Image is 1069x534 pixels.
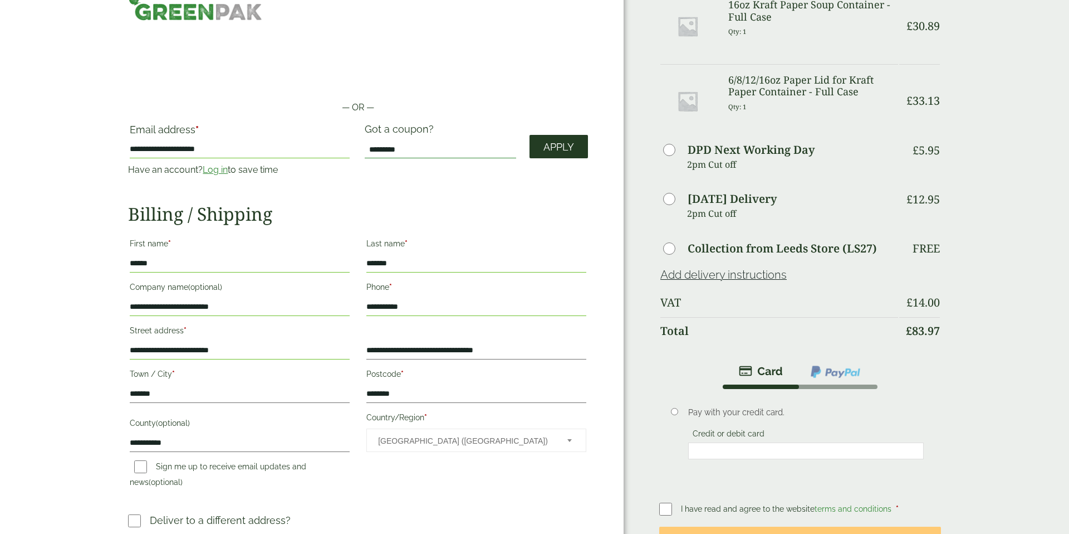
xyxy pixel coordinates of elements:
[913,143,940,158] bdi: 5.95
[660,289,898,316] th: VAT
[130,415,350,434] label: County
[184,326,187,335] abbr: required
[130,279,350,298] label: Company name
[168,239,171,248] abbr: required
[149,478,183,487] span: (optional)
[128,203,588,225] h2: Billing / Shipping
[366,429,586,452] span: Country/Region
[172,370,175,378] abbr: required
[728,103,747,111] small: Qty: 1
[688,406,924,419] p: Pay with your credit card.
[401,370,404,378] abbr: required
[687,205,898,222] p: 2pm Cut off
[906,323,912,338] span: £
[128,163,351,177] p: Have an account? to save time
[692,446,920,456] iframe: Secure card payment input frame
[688,429,769,441] label: Credit or debit card
[150,513,291,528] p: Deliver to a different address?
[660,317,898,344] th: Total
[906,295,913,310] span: £
[366,279,586,298] label: Phone
[128,65,588,88] iframe: Secure payment button frame
[134,460,147,473] input: Sign me up to receive email updates and news(optional)
[687,156,898,173] p: 2pm Cut off
[906,18,940,33] bdi: 30.89
[906,93,913,108] span: £
[365,123,438,140] label: Got a coupon?
[906,192,940,207] bdi: 12.95
[203,164,228,175] a: Log in
[366,410,586,429] label: Country/Region
[739,365,783,378] img: stripe.png
[913,242,940,255] p: Free
[913,143,919,158] span: £
[906,192,913,207] span: £
[906,295,940,310] bdi: 14.00
[681,504,894,513] span: I have read and agree to the website
[688,144,815,156] label: DPD Next Working Day
[188,283,222,292] span: (optional)
[405,239,408,248] abbr: required
[130,236,350,255] label: First name
[660,268,787,281] a: Add delivery instructions
[543,141,574,153] span: Apply
[896,504,899,513] abbr: required
[389,283,392,292] abbr: required
[366,366,586,385] label: Postcode
[815,504,891,513] a: terms and conditions
[424,413,427,422] abbr: required
[906,93,940,108] bdi: 33.13
[906,323,940,338] bdi: 83.97
[130,323,350,342] label: Street address
[660,74,715,129] img: Placeholder
[810,365,861,379] img: ppcp-gateway.png
[688,243,877,254] label: Collection from Leeds Store (LS27)
[378,429,552,453] span: United Kingdom (UK)
[130,366,350,385] label: Town / City
[195,124,199,135] abbr: required
[529,135,588,159] a: Apply
[688,193,777,205] label: [DATE] Delivery
[130,125,350,140] label: Email address
[728,27,747,36] small: Qty: 1
[156,419,190,428] span: (optional)
[130,462,306,490] label: Sign me up to receive email updates and news
[906,18,913,33] span: £
[366,236,586,255] label: Last name
[128,101,588,114] p: — OR —
[728,74,898,98] h3: 6/8/12/16oz Paper Lid for Kraft Paper Container - Full Case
